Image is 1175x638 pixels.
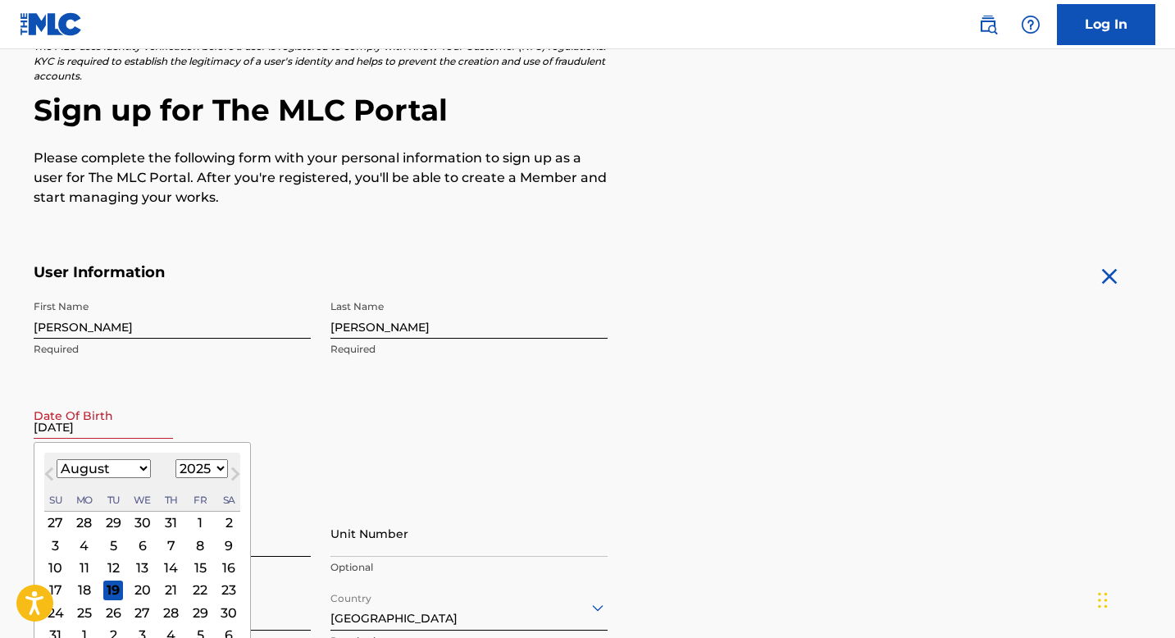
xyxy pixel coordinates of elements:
div: Choose Saturday, August 2nd, 2025 [219,513,239,532]
div: Choose Thursday, August 21st, 2025 [161,580,180,599]
a: Public Search [972,8,1004,41]
div: Choose Wednesday, August 6th, 2025 [132,535,152,555]
div: Friday [190,490,210,509]
div: Thursday [161,490,180,509]
div: Choose Wednesday, August 13th, 2025 [132,558,152,577]
div: Choose Wednesday, July 30th, 2025 [132,513,152,532]
div: Choose Tuesday, August 12th, 2025 [103,558,123,577]
label: Country [330,581,371,606]
div: Choose Sunday, August 24th, 2025 [45,603,65,622]
div: Choose Saturday, August 9th, 2025 [219,535,239,555]
img: help [1021,15,1041,34]
div: Choose Thursday, August 7th, 2025 [161,535,180,555]
div: Choose Friday, August 29th, 2025 [190,603,210,622]
div: Choose Friday, August 1st, 2025 [190,513,210,532]
div: Choose Saturday, August 23rd, 2025 [219,580,239,599]
div: Choose Sunday, August 10th, 2025 [45,558,65,577]
div: Choose Thursday, August 14th, 2025 [161,558,180,577]
div: Choose Monday, August 4th, 2025 [74,535,93,555]
div: Choose Tuesday, August 19th, 2025 [103,580,123,599]
p: The MLC uses identity verification before a user is registered to comply with Know Your Customer ... [34,39,608,84]
h5: User Information [34,263,608,282]
div: Choose Monday, July 28th, 2025 [74,513,93,532]
div: Tuesday [103,490,123,509]
p: Required [330,342,608,357]
img: search [978,15,998,34]
a: Log In [1057,4,1155,45]
div: Choose Thursday, August 28th, 2025 [161,603,180,622]
div: Choose Sunday, July 27th, 2025 [45,513,65,532]
div: Choose Tuesday, August 26th, 2025 [103,603,123,622]
div: Choose Monday, August 11th, 2025 [74,558,93,577]
iframe: Chat Widget [1093,559,1175,638]
p: Optional [330,560,608,575]
div: Choose Sunday, August 17th, 2025 [45,580,65,599]
div: Choose Monday, August 25th, 2025 [74,603,93,622]
div: Wednesday [132,490,152,509]
div: Sunday [45,490,65,509]
div: Saturday [219,490,239,509]
div: Monday [74,490,93,509]
div: Choose Wednesday, August 20th, 2025 [132,580,152,599]
h5: Personal Address [34,492,1142,511]
img: close [1096,263,1123,289]
img: MLC Logo [20,12,83,36]
div: Choose Monday, August 18th, 2025 [74,580,93,599]
div: Choose Tuesday, August 5th, 2025 [103,535,123,555]
div: Choose Friday, August 15th, 2025 [190,558,210,577]
div: Help [1014,8,1047,41]
div: Choose Saturday, August 30th, 2025 [219,603,239,622]
div: Choose Friday, August 8th, 2025 [190,535,210,555]
div: Drag [1098,576,1108,625]
div: Choose Tuesday, July 29th, 2025 [103,513,123,532]
div: Choose Saturday, August 16th, 2025 [219,558,239,577]
p: Required [34,342,311,357]
p: Please complete the following form with your personal information to sign up as a user for The ML... [34,148,608,207]
button: Previous Month [36,464,62,490]
button: Next Month [222,464,248,490]
div: Choose Wednesday, August 27th, 2025 [132,603,152,622]
div: [GEOGRAPHIC_DATA] [330,587,608,627]
div: Choose Sunday, August 3rd, 2025 [45,535,65,555]
h2: Sign up for The MLC Portal [34,92,1142,129]
div: Choose Thursday, July 31st, 2025 [161,513,180,532]
div: Choose Friday, August 22nd, 2025 [190,580,210,599]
